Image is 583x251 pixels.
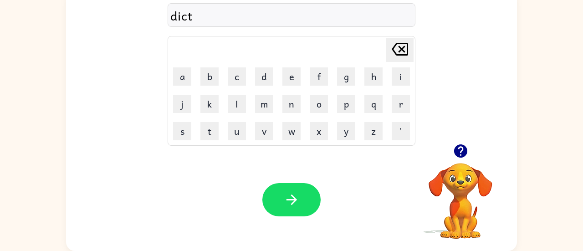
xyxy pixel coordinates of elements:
[392,67,410,86] button: i
[337,67,355,86] button: g
[255,122,273,140] button: v
[282,67,301,86] button: e
[200,67,219,86] button: b
[200,95,219,113] button: k
[228,122,246,140] button: u
[392,122,410,140] button: '
[392,95,410,113] button: r
[337,95,355,113] button: p
[228,67,246,86] button: c
[173,67,191,86] button: a
[228,95,246,113] button: l
[282,95,301,113] button: n
[337,122,355,140] button: y
[310,95,328,113] button: o
[310,67,328,86] button: f
[364,122,383,140] button: z
[200,122,219,140] button: t
[255,95,273,113] button: m
[282,122,301,140] button: w
[173,122,191,140] button: s
[255,67,273,86] button: d
[415,149,506,240] video: Your browser must support playing .mp4 files to use Literably. Please try using another browser.
[173,95,191,113] button: j
[170,6,413,25] div: dict
[364,67,383,86] button: h
[310,122,328,140] button: x
[364,95,383,113] button: q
